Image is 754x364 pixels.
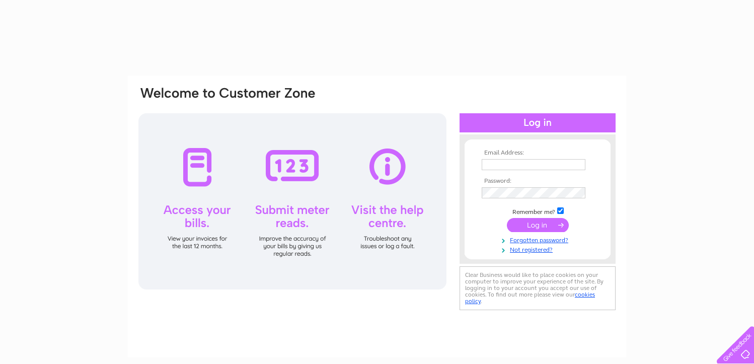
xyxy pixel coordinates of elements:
[479,206,596,216] td: Remember me?
[460,266,616,310] div: Clear Business would like to place cookies on your computer to improve your experience of the sit...
[482,235,596,244] a: Forgotten password?
[479,178,596,185] th: Password:
[479,150,596,157] th: Email Address:
[482,244,596,254] a: Not registered?
[507,218,569,232] input: Submit
[465,291,595,305] a: cookies policy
